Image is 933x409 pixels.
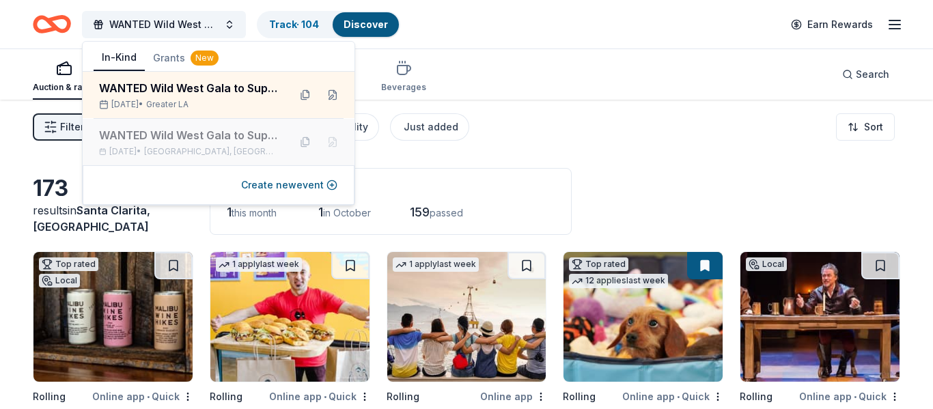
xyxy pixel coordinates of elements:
span: Filter [60,119,84,135]
div: 1 apply last week [216,257,302,272]
a: Track· 104 [269,18,319,30]
button: Sort [836,113,895,141]
div: Online app Quick [269,388,370,405]
div: Rolling [387,389,419,405]
button: Create newevent [241,177,337,193]
div: Local [746,257,787,271]
button: Search [831,61,900,88]
div: 173 [33,175,193,202]
div: Application deadlines [227,180,555,196]
div: Rolling [33,389,66,405]
button: WANTED Wild West Gala to Support Dog Therapy at [GEOGRAPHIC_DATA] [GEOGRAPHIC_DATA] [82,11,246,38]
button: Beverages [381,55,426,100]
div: [DATE] • [99,146,278,157]
button: Just added [390,113,469,141]
span: [GEOGRAPHIC_DATA], [GEOGRAPHIC_DATA] [144,146,278,157]
span: passed [430,207,463,218]
div: Just added [404,119,458,135]
div: 1 apply last week [393,257,479,272]
div: Top rated [39,257,98,271]
span: 1 [318,205,323,219]
div: Online app Quick [622,388,723,405]
div: [DATE] • [99,99,278,110]
a: Home [33,8,71,40]
div: Online app Quick [92,388,193,405]
span: this month [232,207,277,218]
span: in October [323,207,371,218]
img: Image for Malibu Wine Hikes [33,252,193,382]
button: Filter2 [33,113,95,141]
div: WANTED Wild West Gala to Support Dog Therapy at [GEOGRAPHIC_DATA] [GEOGRAPHIC_DATA] [99,127,278,143]
div: Online app [480,388,546,405]
div: Top rated [569,257,628,271]
div: Local [39,274,80,287]
a: Discover [344,18,388,30]
a: Earn Rewards [783,12,881,37]
span: • [677,391,680,402]
div: New [191,51,219,66]
img: Image for BarkBox [563,252,723,382]
button: Track· 104Discover [257,11,400,38]
span: • [147,391,150,402]
div: Rolling [740,389,772,405]
img: Image for Let's Roam [387,252,546,382]
div: 12 applies last week [569,274,668,288]
button: Auction & raffle [33,55,95,100]
div: WANTED Wild West Gala to Support Dog Therapy at [GEOGRAPHIC_DATA] [GEOGRAPHIC_DATA] [99,80,278,96]
span: Sort [864,119,883,135]
img: Image for Ike's Sandwiches [210,252,370,382]
div: results [33,202,193,235]
span: • [854,391,857,402]
span: Search [856,66,889,83]
div: Beverages [381,82,426,93]
div: Rolling [563,389,596,405]
div: Online app Quick [799,388,900,405]
button: In-Kind [94,45,145,71]
span: • [324,391,326,402]
span: 159 [410,205,430,219]
img: Image for A Noise Within [740,252,900,382]
span: Greater LA [146,99,189,110]
button: Grants [145,46,227,70]
span: 1 [227,205,232,219]
span: WANTED Wild West Gala to Support Dog Therapy at [GEOGRAPHIC_DATA] [GEOGRAPHIC_DATA] [109,16,219,33]
div: Auction & raffle [33,82,95,93]
div: Rolling [210,389,242,405]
